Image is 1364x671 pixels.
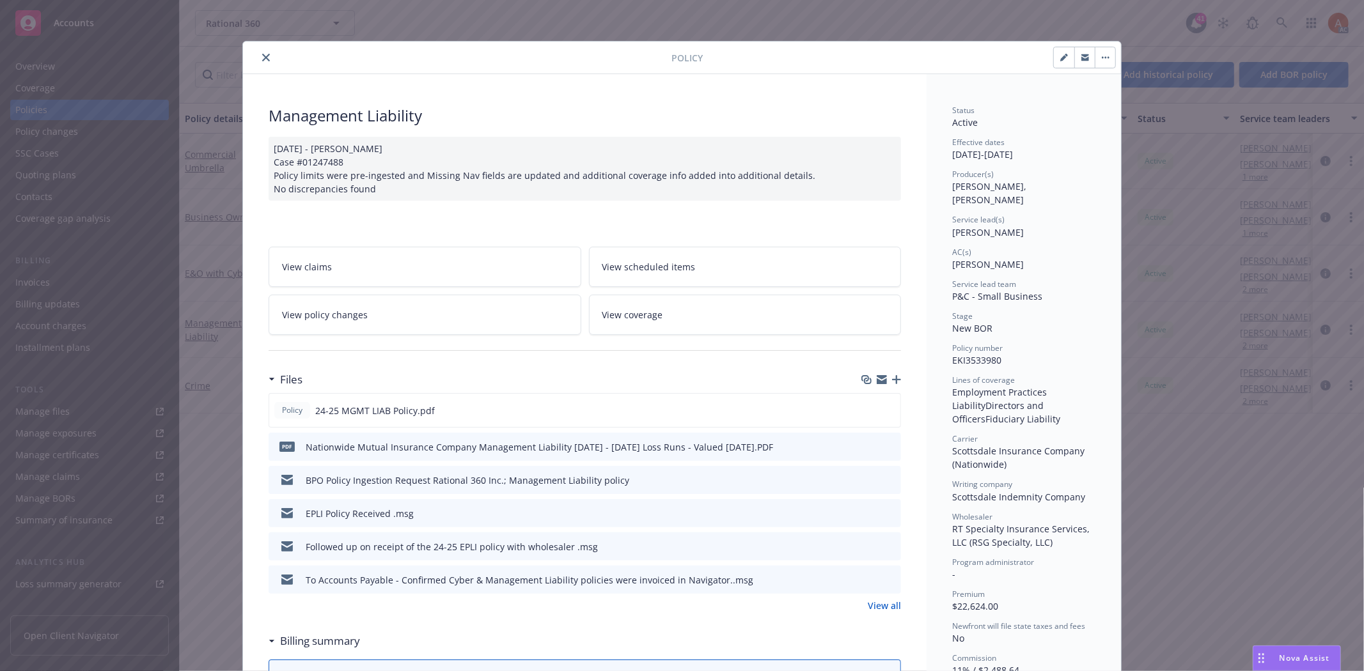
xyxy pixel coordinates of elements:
span: Lines of coverage [952,374,1015,385]
button: preview file [884,474,896,487]
h3: Files [280,371,302,388]
div: Nationwide Mutual Insurance Company Management Liability [DATE] - [DATE] Loss Runs - Valued [DATE... [306,440,773,454]
button: download file [864,507,874,520]
span: Fiduciary Liability [985,413,1060,425]
div: Files [269,371,302,388]
span: Stage [952,311,973,321]
div: BPO Policy Ingestion Request Rational 360 Inc.; Management Liability policy [306,474,629,487]
div: Followed up on receipt of the 24-25 EPLI policy with wholesaler .msg [306,540,598,553]
span: P&C - Small Business [952,290,1042,302]
span: Newfront will file state taxes and fees [952,621,1085,631]
span: [PERSON_NAME], [PERSON_NAME] [952,180,1029,206]
span: View policy changes [282,308,368,321]
span: New BOR [952,322,992,334]
span: Carrier [952,433,978,444]
span: No [952,632,964,644]
span: EKI3533980 [952,354,1001,366]
button: preview file [884,440,896,454]
a: View claims [269,247,581,287]
button: Nova Assist [1253,645,1341,671]
button: download file [864,440,874,454]
a: View scheduled items [589,247,902,287]
span: Scottsdale Indemnity Company [952,491,1085,503]
span: Producer(s) [952,169,994,180]
span: Policy number [952,343,1003,353]
div: Management Liability [269,105,901,127]
div: Billing summary [269,633,360,649]
button: preview file [884,573,896,587]
span: Premium [952,589,985,599]
span: $22,624.00 [952,600,998,612]
span: Active [952,116,978,128]
span: [PERSON_NAME] [952,258,1024,270]
div: EPLI Policy Received .msg [306,507,414,520]
span: Employment Practices Liability [952,386,1049,412]
span: Service lead team [952,279,1016,289]
span: Policy [279,405,305,416]
span: 24-25 MGMT LIAB Policy.pdf [315,404,435,417]
span: PDF [279,442,295,451]
a: View policy changes [269,295,581,335]
span: - [952,568,955,580]
button: download file [864,573,874,587]
button: download file [863,404,874,417]
button: download file [864,540,874,553]
button: download file [864,474,874,487]
a: View coverage [589,295,902,335]
button: preview file [884,404,895,417]
span: Wholesaler [952,511,992,522]
button: preview file [884,507,896,520]
span: Status [952,105,975,116]
span: Program administrator [952,557,1034,567]
a: View all [868,599,901,612]
span: View claims [282,260,332,274]
span: Service lead(s) [952,214,1005,225]
span: AC(s) [952,247,971,258]
span: Nova Assist [1280,652,1330,663]
span: Policy [671,51,703,65]
div: Drag to move [1253,646,1269,670]
span: Writing company [952,479,1012,490]
div: [DATE] - [PERSON_NAME] Case #01247488 Policy limits were pre-ingested and Missing Nav fields are ... [269,137,901,201]
h3: Billing summary [280,633,360,649]
span: Directors and Officers [952,399,1046,425]
div: To Accounts Payable - Confirmed Cyber & Management Liability policies were invoiced in Navigator.... [306,573,753,587]
button: preview file [884,540,896,553]
span: View coverage [602,308,663,321]
div: [DATE] - [DATE] [952,137,1095,161]
span: Commission [952,652,996,663]
span: Scottsdale Insurance Company (Nationwide) [952,445,1087,470]
span: RT Specialty Insurance Services, LLC (RSG Specialty, LLC) [952,523,1092,548]
span: View scheduled items [602,260,696,274]
span: Effective dates [952,137,1005,148]
button: close [258,50,274,65]
span: [PERSON_NAME] [952,226,1024,238]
